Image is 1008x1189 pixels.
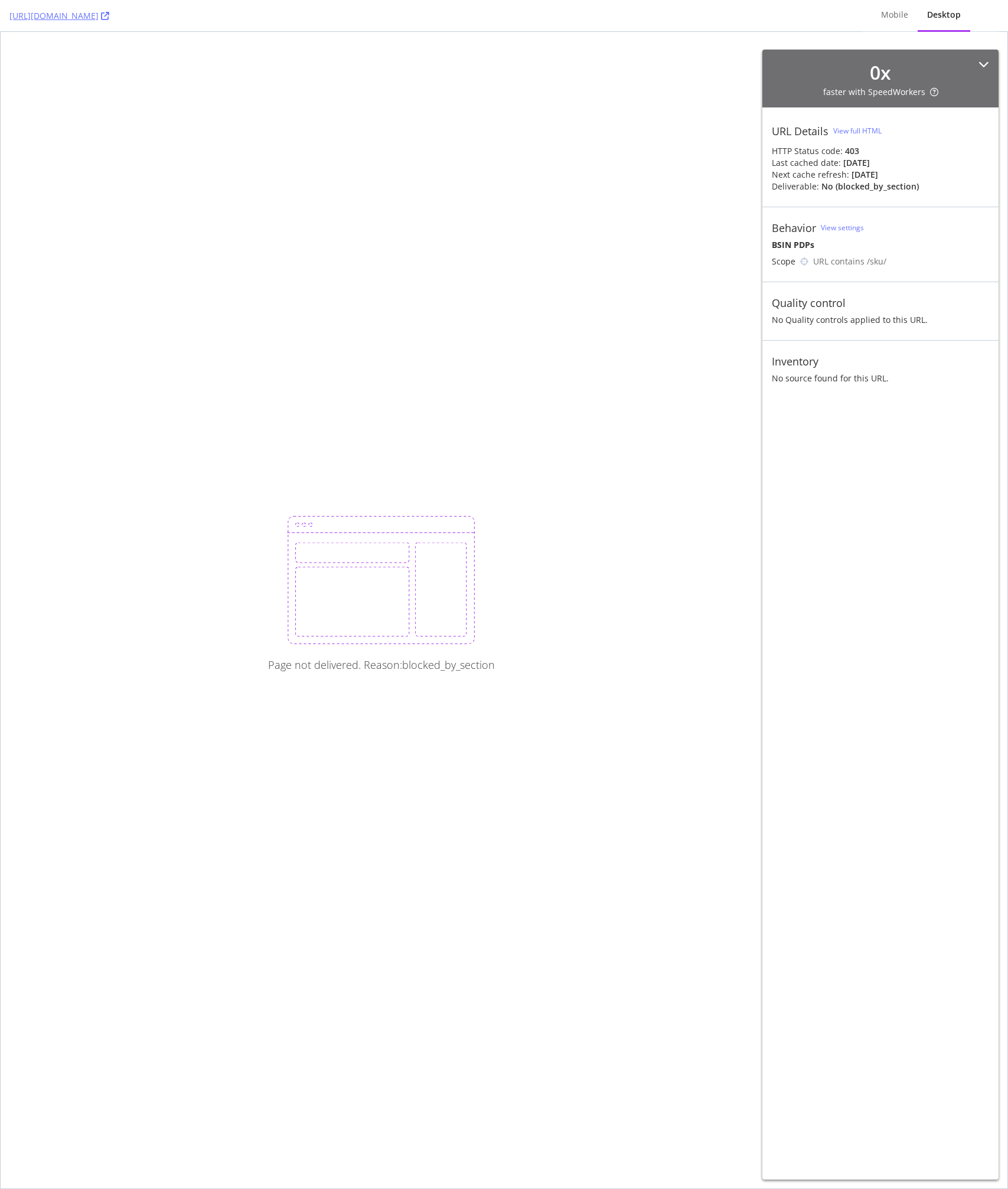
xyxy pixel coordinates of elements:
[772,355,818,368] div: Inventory
[772,239,989,251] div: BSIN PDPs
[772,256,795,267] div: Scope
[772,296,846,309] div: Quality control
[881,9,908,21] div: Mobile
[833,126,882,136] div: View full HTML
[772,145,989,157] div: HTTP Status code:
[852,169,878,181] div: [DATE]
[772,314,989,326] div: No Quality controls applied to this URL.
[821,181,919,192] div: No ( blocked_by_section )
[268,658,495,671] div: Page not delivered. Reason: blocked_by_section
[9,10,109,22] a: [URL][DOMAIN_NAME]
[772,221,816,234] div: Behavior
[772,157,841,169] div: Last cached date:
[845,145,859,156] strong: 403
[927,9,961,21] div: Desktop
[823,86,938,98] div: faster with SpeedWorkers
[813,256,989,267] div: URL contains /sku/
[870,59,891,86] div: 0 x
[833,122,882,141] button: View full HTML
[772,169,849,181] div: Next cache refresh:
[821,223,864,233] a: View settings
[772,181,819,192] div: Deliverable:
[772,373,989,384] div: No source found for this URL.
[843,157,870,169] div: [DATE]
[772,125,828,138] div: URL Details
